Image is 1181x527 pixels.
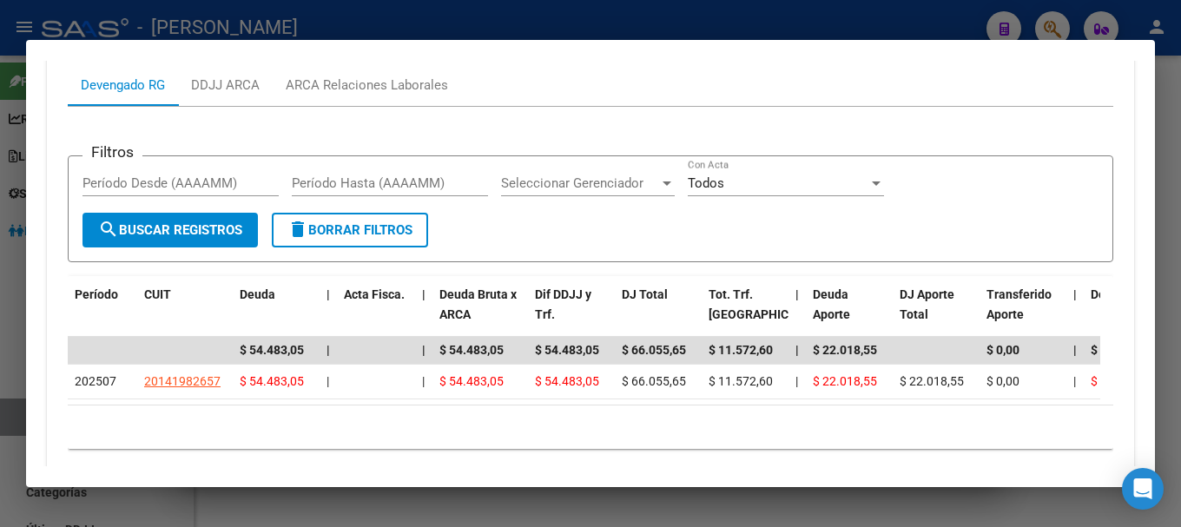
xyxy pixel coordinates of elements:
[337,276,415,352] datatable-header-cell: Acta Fisca.
[327,287,330,301] span: |
[622,343,686,357] span: $ 66.055,65
[709,287,827,321] span: Tot. Trf. [GEOGRAPHIC_DATA]
[82,213,258,247] button: Buscar Registros
[795,287,799,301] span: |
[137,276,233,352] datatable-header-cell: CUIT
[144,374,221,388] span: 20141982657
[688,175,724,191] span: Todos
[1091,374,1155,388] span: $ 32.464,49
[813,374,877,388] span: $ 22.018,55
[1066,276,1084,352] datatable-header-cell: |
[980,276,1066,352] datatable-header-cell: Transferido Aporte
[98,222,242,238] span: Buscar Registros
[986,343,1019,357] span: $ 0,00
[702,276,788,352] datatable-header-cell: Tot. Trf. Bruto
[709,374,773,388] span: $ 11.572,60
[75,287,118,301] span: Período
[1084,276,1171,352] datatable-header-cell: Deuda Contr.
[240,374,304,388] span: $ 54.483,05
[272,213,428,247] button: Borrar Filtros
[422,287,426,301] span: |
[1073,287,1077,301] span: |
[900,287,954,321] span: DJ Aporte Total
[535,374,599,388] span: $ 54.483,05
[240,343,304,357] span: $ 54.483,05
[535,343,599,357] span: $ 54.483,05
[98,219,119,240] mat-icon: search
[622,287,668,301] span: DJ Total
[320,276,337,352] datatable-header-cell: |
[1091,287,1162,301] span: Deuda Contr.
[327,343,330,357] span: |
[813,287,850,321] span: Deuda Aporte
[528,276,615,352] datatable-header-cell: Dif DDJJ y Trf.
[1073,374,1076,388] span: |
[795,374,798,388] span: |
[986,374,1019,388] span: $ 0,00
[795,343,799,357] span: |
[813,343,877,357] span: $ 22.018,55
[432,276,528,352] datatable-header-cell: Deuda Bruta x ARCA
[501,175,659,191] span: Seleccionar Gerenciador
[240,287,275,301] span: Deuda
[709,343,773,357] span: $ 11.572,60
[900,374,964,388] span: $ 22.018,55
[1073,343,1077,357] span: |
[286,76,448,95] div: ARCA Relaciones Laborales
[287,222,412,238] span: Borrar Filtros
[82,142,142,161] h3: Filtros
[287,219,308,240] mat-icon: delete
[439,287,517,321] span: Deuda Bruta x ARCA
[788,276,806,352] datatable-header-cell: |
[622,374,686,388] span: $ 66.055,65
[1091,343,1155,357] span: $ 32.464,49
[422,343,426,357] span: |
[415,276,432,352] datatable-header-cell: |
[1122,468,1164,510] div: Open Intercom Messenger
[191,76,260,95] div: DDJJ ARCA
[893,276,980,352] datatable-header-cell: DJ Aporte Total
[344,287,405,301] span: Acta Fisca.
[327,374,329,388] span: |
[806,276,893,352] datatable-header-cell: Deuda Aporte
[986,287,1052,321] span: Transferido Aporte
[144,287,171,301] span: CUIT
[68,276,137,352] datatable-header-cell: Período
[535,287,591,321] span: Dif DDJJ y Trf.
[81,76,165,95] div: Devengado RG
[615,276,702,352] datatable-header-cell: DJ Total
[439,343,504,357] span: $ 54.483,05
[75,374,116,388] span: 202507
[233,276,320,352] datatable-header-cell: Deuda
[422,374,425,388] span: |
[439,374,504,388] span: $ 54.483,05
